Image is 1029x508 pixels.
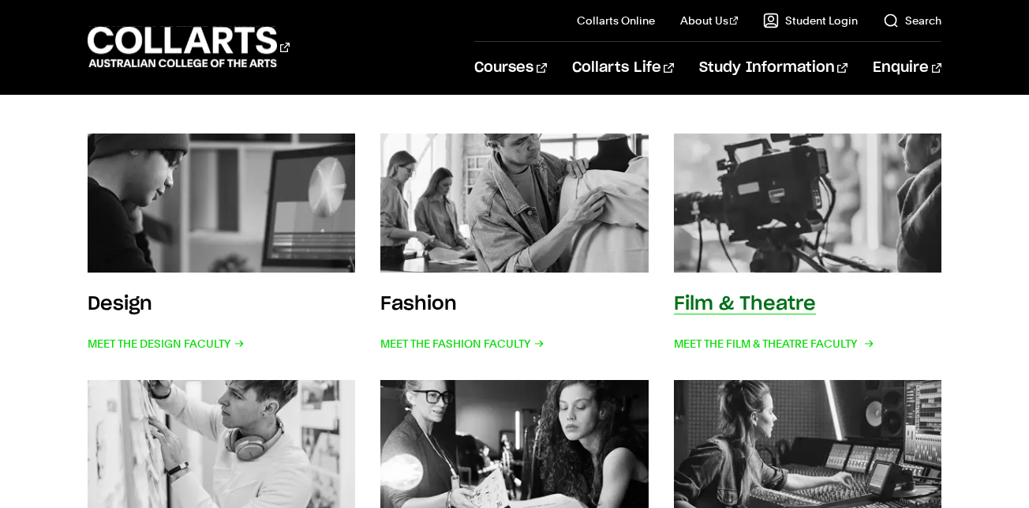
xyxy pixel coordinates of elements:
a: Design Meet the Design Faculty [88,134,355,355]
a: Film & Theatre Meet the Film & Theatre Faculty [674,134,941,355]
span: Meet the Film & Theatre Faculty [674,333,871,355]
a: Enquire [873,42,941,94]
span: Meet the Fashion Faculty [380,333,544,355]
span: Meet the Design Faculty [88,333,245,355]
a: Collarts Life [572,42,674,94]
div: Go to homepage [88,24,290,70]
a: Collarts Online [577,13,655,28]
h3: Fashion [380,295,457,314]
a: Fashion Meet the Fashion Faculty [380,134,648,355]
a: About Us [680,13,739,28]
h3: Design [88,295,152,314]
a: Study Information [699,42,848,94]
a: Student Login [763,13,858,28]
a: Courses [474,42,546,94]
a: Search [883,13,941,28]
h3: Film & Theatre [674,295,816,314]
